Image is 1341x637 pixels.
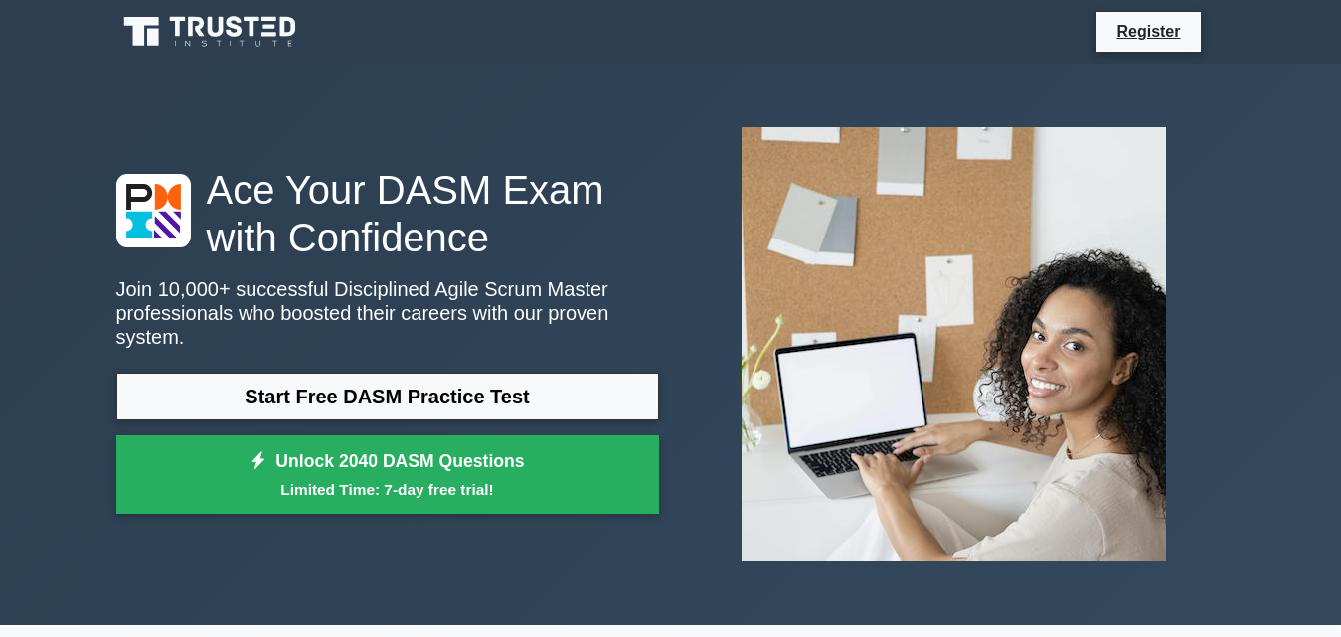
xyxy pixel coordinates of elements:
[1104,19,1192,44] a: Register
[116,166,659,261] h1: Ace Your DASM Exam with Confidence
[141,478,634,501] small: Limited Time: 7-day free trial!
[116,435,659,515] a: Unlock 2040 DASM QuestionsLimited Time: 7-day free trial!
[116,373,659,420] a: Start Free DASM Practice Test
[116,277,659,349] p: Join 10,000+ successful Disciplined Agile Scrum Master professionals who boosted their careers wi...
